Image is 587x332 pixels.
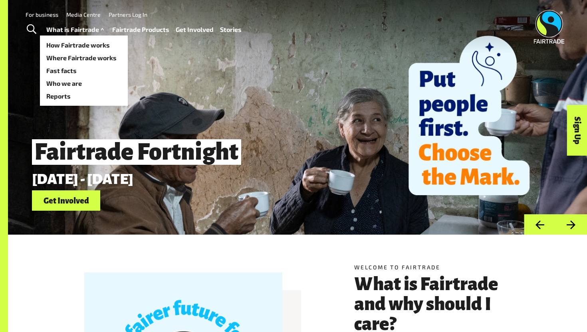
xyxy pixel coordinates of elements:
button: Previous [524,214,555,235]
a: What is Fairtrade [46,24,106,36]
a: Fast facts [40,64,128,77]
a: Toggle Search [22,20,41,40]
a: Partners Log In [109,11,147,18]
p: [DATE] - [DATE] [32,171,473,187]
a: Who we are [40,77,128,90]
a: For business [26,11,58,18]
a: Where Fairtrade works [40,51,128,64]
img: Fairtrade Australia New Zealand logo [534,10,565,43]
span: Fairtrade Fortnight [32,139,241,165]
h5: Welcome to Fairtrade [354,263,511,271]
a: Stories [220,24,242,36]
a: Get Involved [176,24,214,36]
a: Fairtrade Products [112,24,169,36]
button: Next [555,214,587,235]
a: How Fairtrade works [40,39,128,51]
a: Get Involved [32,190,100,211]
a: Reports [40,90,128,103]
a: Media Centre [66,11,101,18]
